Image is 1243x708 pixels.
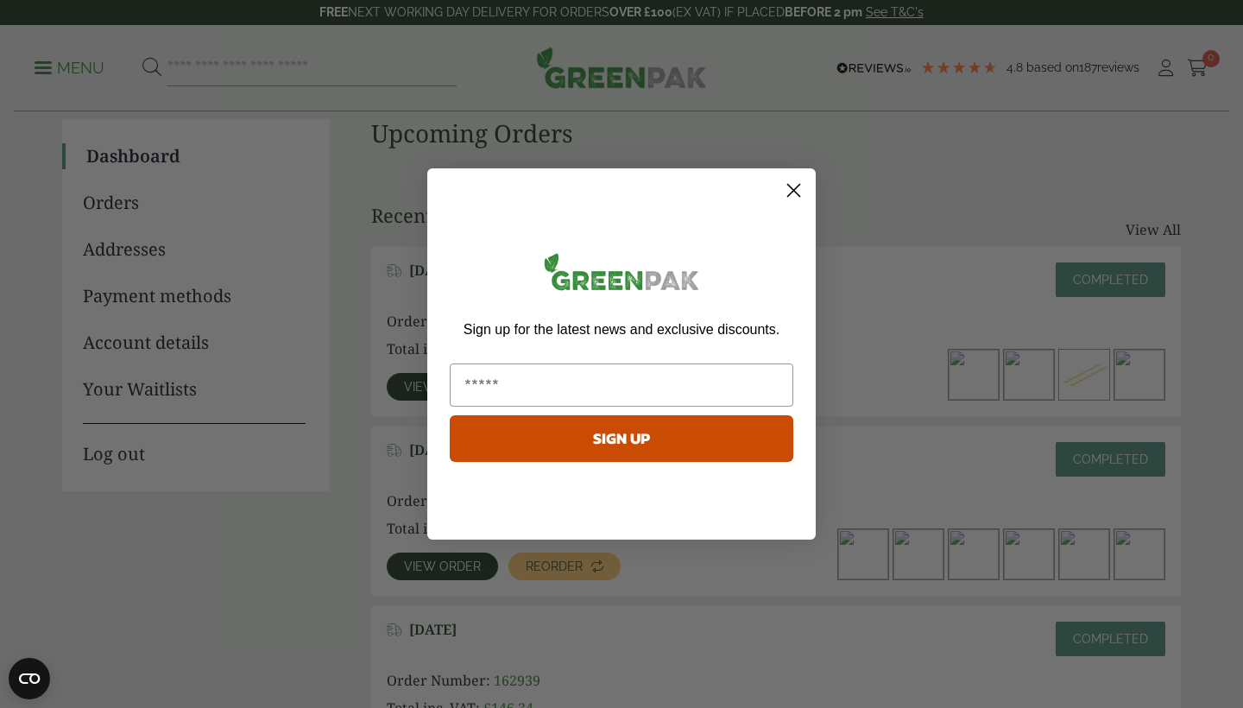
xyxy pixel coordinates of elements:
button: SIGN UP [450,415,793,462]
img: greenpak_logo [450,246,793,304]
button: Open CMP widget [9,658,50,699]
button: Close dialog [779,175,809,205]
input: Email [450,363,793,407]
span: Sign up for the latest news and exclusive discounts. [464,322,779,337]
